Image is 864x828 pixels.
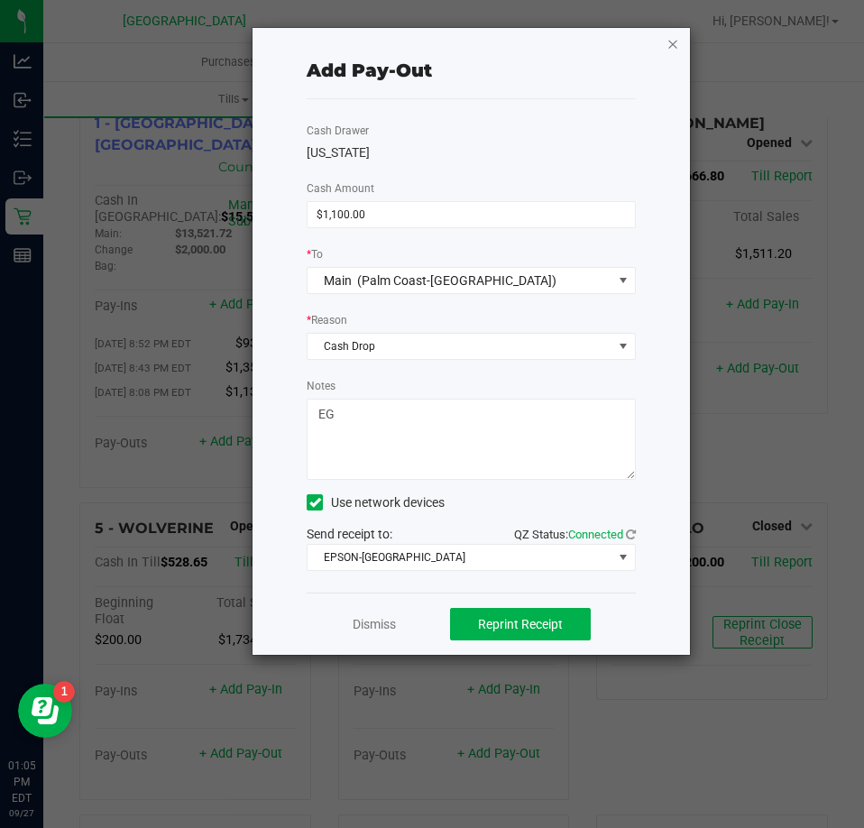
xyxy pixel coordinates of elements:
span: EPSON-[GEOGRAPHIC_DATA] [308,545,612,570]
span: Send receipt to: [307,527,392,541]
span: Connected [568,528,623,541]
iframe: Resource center unread badge [53,681,75,703]
div: Add Pay-Out [307,57,432,84]
label: To [307,246,323,262]
button: Reprint Receipt [450,608,591,640]
label: Use network devices [307,493,445,512]
a: Dismiss [353,615,396,634]
span: Reprint Receipt [478,617,563,631]
div: [US_STATE] [307,143,636,162]
span: Cash Amount [307,182,374,195]
span: Main [324,273,352,288]
span: (Palm Coast-[GEOGRAPHIC_DATA]) [357,273,556,288]
span: QZ Status: [514,528,636,541]
iframe: Resource center [18,684,72,738]
label: Cash Drawer [307,123,369,139]
label: Reason [307,312,347,328]
span: Cash Drop [308,334,612,359]
label: Notes [307,378,335,394]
